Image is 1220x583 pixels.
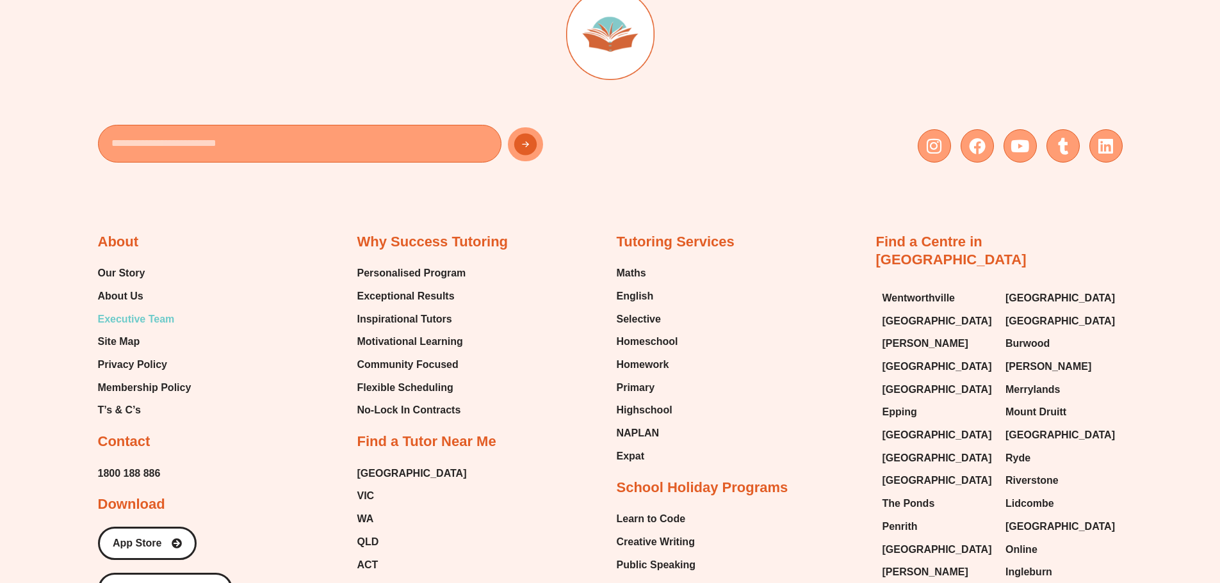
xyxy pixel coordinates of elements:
[357,378,453,397] span: Flexible Scheduling
[357,355,466,374] a: Community Focused
[882,449,992,468] span: [GEOGRAPHIC_DATA]
[617,447,645,466] span: Expat
[1005,471,1116,490] a: Riverstone
[98,355,168,374] span: Privacy Policy
[1005,563,1116,582] a: Ingleburn
[882,540,993,559] a: [GEOGRAPHIC_DATA]
[1005,449,1116,468] a: Ryde
[1005,403,1066,422] span: Mount Druitt
[357,287,466,306] a: Exceptional Results
[882,494,993,513] a: The Ponds
[882,563,968,582] span: [PERSON_NAME]
[1005,540,1116,559] a: Online
[98,495,165,514] h2: Download
[98,233,139,252] h2: About
[882,471,992,490] span: [GEOGRAPHIC_DATA]
[882,426,993,445] a: [GEOGRAPHIC_DATA]
[882,403,993,422] a: Epping
[882,357,993,376] a: [GEOGRAPHIC_DATA]
[98,264,191,283] a: Our Story
[617,264,646,283] span: Maths
[617,332,678,351] a: Homeschool
[98,464,161,483] a: 1800 188 886
[617,424,678,443] a: NAPLAN
[617,447,678,466] a: Expat
[357,401,461,420] span: No-Lock In Contracts
[882,449,993,468] a: [GEOGRAPHIC_DATA]
[98,287,191,306] a: About Us
[357,378,466,397] a: Flexible Scheduling
[1005,357,1116,376] a: [PERSON_NAME]
[617,233,735,252] h2: Tutoring Services
[357,401,466,420] a: No-Lock In Contracts
[617,355,669,374] span: Homework
[617,378,655,397] span: Primary
[98,332,140,351] span: Site Map
[882,563,993,582] a: [PERSON_NAME]
[882,357,992,376] span: [GEOGRAPHIC_DATA]
[617,555,696,575] span: Public Speaking
[357,355,459,374] span: Community Focused
[1005,449,1030,468] span: Ryde
[882,312,993,331] a: [GEOGRAPHIC_DATA]
[1005,334,1050,353] span: Burwood
[882,403,917,422] span: Epping
[1005,357,1091,376] span: [PERSON_NAME]
[98,264,145,283] span: Our Story
[882,380,993,399] a: [GEOGRAPHIC_DATA]
[357,509,374,529] span: WA
[1005,471,1059,490] span: Riverstone
[98,433,150,451] h2: Contact
[1005,426,1115,445] span: [GEOGRAPHIC_DATA]
[1005,494,1054,513] span: Lidcombe
[876,234,1027,268] a: Find a Centre in [GEOGRAPHIC_DATA]
[882,312,992,331] span: [GEOGRAPHIC_DATA]
[1007,438,1220,583] iframe: Chat Widget
[98,310,191,329] a: Executive Team
[617,310,661,329] span: Selective
[357,287,455,306] span: Exceptional Results
[113,538,161,548] span: App Store
[357,486,375,506] span: VIC
[1005,494,1116,513] a: Lidcombe
[98,527,197,560] a: App Store
[1005,540,1037,559] span: Online
[617,287,654,306] span: English
[1005,312,1115,331] span: [GEOGRAPHIC_DATA]
[1005,426,1116,445] a: [GEOGRAPHIC_DATA]
[1005,380,1060,399] span: Merrylands
[617,509,686,529] span: Learn to Code
[1005,289,1116,308] a: [GEOGRAPHIC_DATA]
[1005,312,1116,331] a: [GEOGRAPHIC_DATA]
[617,401,678,420] a: Highschool
[882,517,993,536] a: Penrith
[1005,563,1052,582] span: Ingleburn
[1005,380,1116,399] a: Merrylands
[357,532,379,552] span: QLD
[98,310,175,329] span: Executive Team
[882,494,935,513] span: The Ponds
[882,380,992,399] span: [GEOGRAPHIC_DATA]
[617,310,678,329] a: Selective
[98,401,191,420] a: T’s & C’s
[357,532,467,552] a: QLD
[357,332,463,351] span: Motivational Learning
[98,125,604,169] form: New Form
[357,264,466,283] span: Personalised Program
[617,532,695,552] span: Creative Writing
[98,287,143,306] span: About Us
[1005,403,1116,422] a: Mount Druitt
[98,378,191,397] a: Membership Policy
[357,555,467,575] a: ACT
[882,334,993,353] a: [PERSON_NAME]
[617,479,788,497] h2: School Holiday Programs
[617,401,672,420] span: Highschool
[357,310,452,329] span: Inspirational Tutors
[882,289,993,308] a: Wentworthville
[617,424,660,443] span: NAPLAN
[98,332,191,351] a: Site Map
[357,509,467,529] a: WA
[882,426,992,445] span: [GEOGRAPHIC_DATA]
